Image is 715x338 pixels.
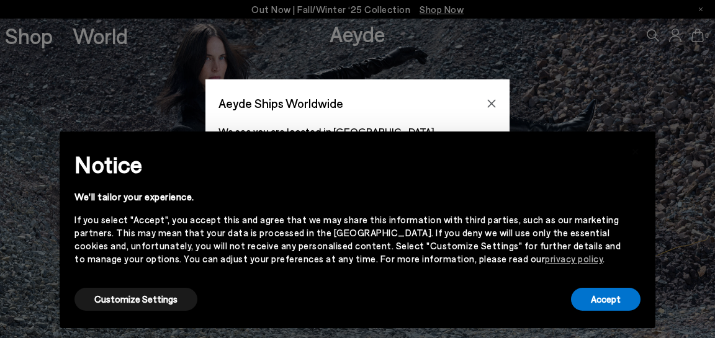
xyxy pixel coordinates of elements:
[571,288,641,311] button: Accept
[482,94,501,113] button: Close
[545,253,603,264] a: privacy policy
[74,288,197,311] button: Customize Settings
[621,135,650,165] button: Close this notice
[74,190,621,203] div: We'll tailor your experience.
[74,213,621,265] div: If you select "Accept", you accept this and agree that we may share this information with third p...
[631,141,640,159] span: ×
[218,92,343,114] span: Aeyde Ships Worldwide
[74,148,621,180] h2: Notice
